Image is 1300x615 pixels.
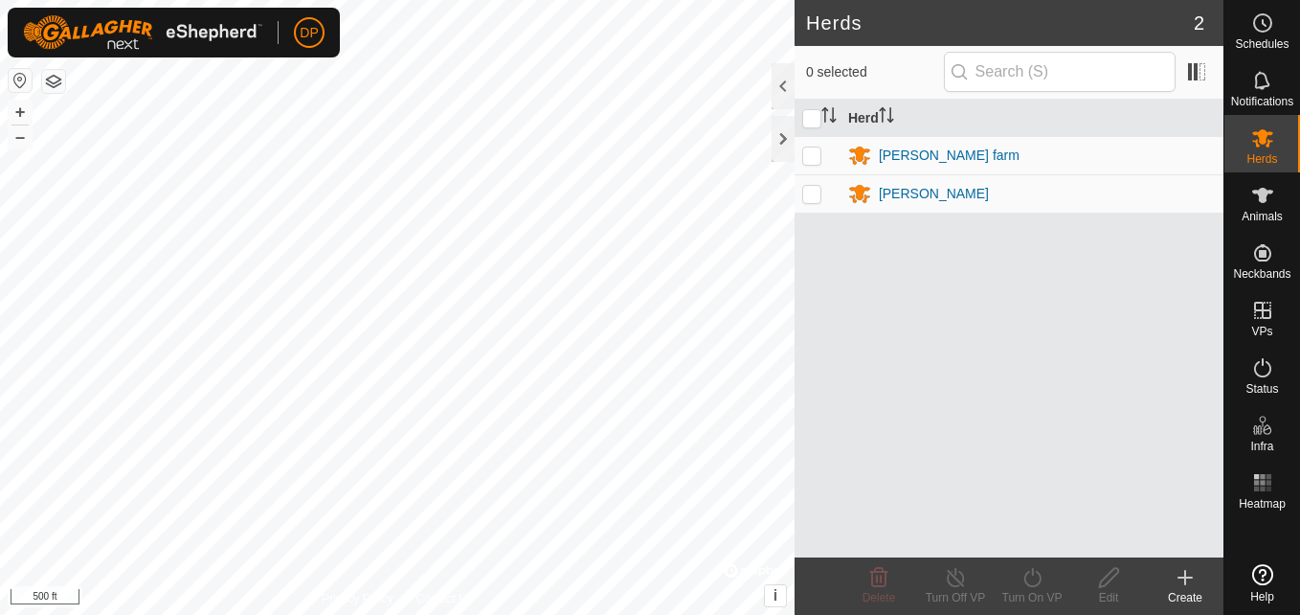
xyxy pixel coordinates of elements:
[1239,498,1286,510] span: Heatmap
[9,125,32,148] button: –
[300,23,318,43] span: DP
[1235,38,1289,50] span: Schedules
[773,587,777,604] span: i
[944,52,1176,92] input: Search (S)
[9,101,32,124] button: +
[879,184,989,204] div: [PERSON_NAME]
[1250,441,1273,452] span: Infra
[1245,383,1278,395] span: Status
[1231,96,1293,107] span: Notifications
[322,590,393,607] a: Privacy Policy
[416,590,473,607] a: Contact Us
[1194,9,1204,37] span: 2
[1251,326,1272,337] span: VPs
[863,591,896,604] span: Delete
[1070,589,1147,606] div: Edit
[917,589,994,606] div: Turn Off VP
[994,589,1070,606] div: Turn On VP
[841,100,1223,137] th: Herd
[1147,589,1223,606] div: Create
[9,69,32,92] button: Reset Map
[42,70,65,93] button: Map Layers
[1242,211,1283,222] span: Animals
[23,15,262,50] img: Gallagher Logo
[765,585,786,606] button: i
[879,146,1020,166] div: [PERSON_NAME] farm
[1233,268,1290,280] span: Neckbands
[879,110,894,125] p-sorticon: Activate to sort
[806,11,1194,34] h2: Herds
[806,62,944,82] span: 0 selected
[1250,591,1274,603] span: Help
[1246,153,1277,165] span: Herds
[821,110,837,125] p-sorticon: Activate to sort
[1224,557,1300,610] a: Help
